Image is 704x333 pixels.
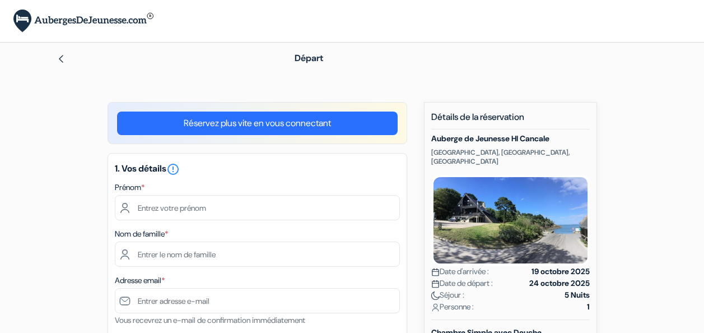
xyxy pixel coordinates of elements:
[295,52,323,64] span: Départ
[115,195,400,220] input: Entrez votre prénom
[529,277,590,289] strong: 24 octobre 2025
[115,315,305,325] small: Vous recevrez un e-mail de confirmation immédiatement
[431,303,440,312] img: user_icon.svg
[532,266,590,277] strong: 19 octobre 2025
[431,289,464,301] span: Séjour :
[166,163,180,174] a: error_outline
[115,275,165,286] label: Adresse email
[587,301,590,313] strong: 1
[13,10,153,33] img: AubergesDeJeunesse.com
[431,266,489,277] span: Date d'arrivée :
[431,134,590,144] h5: Auberge de Jeunesse HI Cancale
[115,288,400,313] input: Entrer adresse e-mail
[115,163,400,176] h5: 1. Vos détails
[117,112,398,135] a: Réservez plus vite en vous connectant
[431,301,474,313] span: Personne :
[431,292,440,300] img: moon.svg
[115,228,168,240] label: Nom de famille
[115,182,144,193] label: Prénom
[57,54,66,63] img: left_arrow.svg
[166,163,180,176] i: error_outline
[431,112,590,129] h5: Détails de la réservation
[431,268,440,276] img: calendar.svg
[431,280,440,288] img: calendar.svg
[115,242,400,267] input: Entrer le nom de famille
[431,148,590,166] p: [GEOGRAPHIC_DATA], [GEOGRAPHIC_DATA], [GEOGRAPHIC_DATA]
[431,277,493,289] span: Date de départ :
[565,289,590,301] strong: 5 Nuits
